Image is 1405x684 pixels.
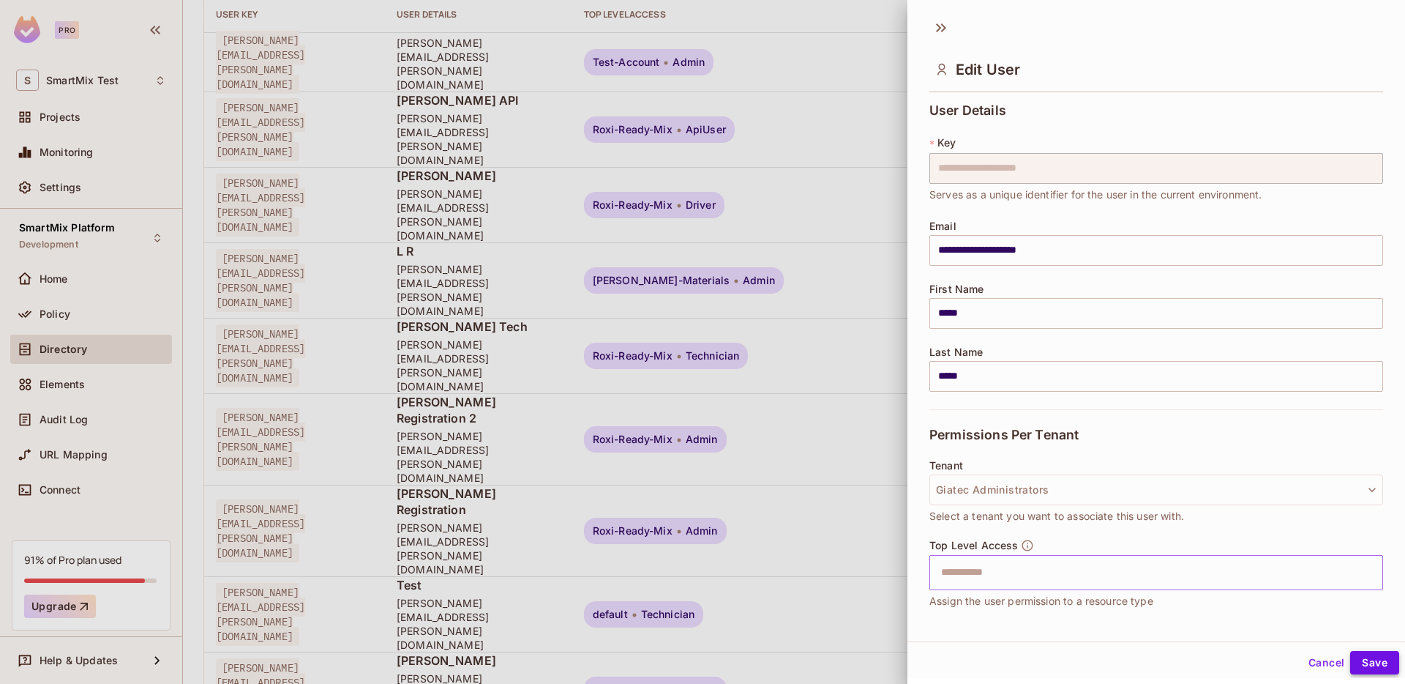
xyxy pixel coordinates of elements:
button: Giatec Administrators [929,475,1383,505]
span: Tenant [929,460,963,472]
span: Last Name [929,346,983,358]
span: Select a tenant you want to associate this user with. [929,508,1184,524]
span: First Name [929,283,984,295]
button: Save [1350,651,1399,674]
button: Open [1375,570,1378,573]
span: Assign the user permission to a resource type [929,593,1153,609]
span: User Details [929,103,1006,118]
span: Serves as a unique identifier for the user in the current environment. [929,187,1262,203]
button: Cancel [1303,651,1350,674]
span: Top Level Access [929,540,1018,551]
span: Key [937,137,956,149]
span: Email [929,220,956,232]
span: Permissions Per Tenant [929,428,1079,442]
span: Edit User [956,61,1020,78]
